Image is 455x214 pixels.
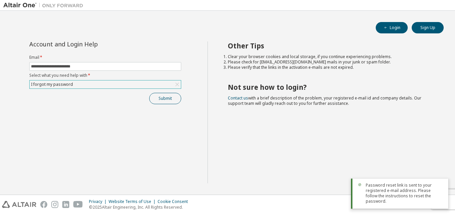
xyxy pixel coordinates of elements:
[51,201,58,208] img: instagram.svg
[228,83,432,91] h2: Not sure how to login?
[412,22,444,33] button: Sign Up
[3,2,87,9] img: Altair One
[2,201,36,208] img: altair_logo.svg
[109,199,158,204] div: Website Terms of Use
[29,73,181,78] label: Select what you need help with
[40,201,47,208] img: facebook.svg
[30,80,181,88] div: I forgot my password
[376,22,408,33] button: Login
[228,41,432,50] h2: Other Tips
[89,204,192,210] p: © 2025 Altair Engineering, Inc. All Rights Reserved.
[62,201,69,208] img: linkedin.svg
[228,95,421,106] span: with a brief description of the problem, your registered e-mail id and company details. Our suppo...
[228,95,248,101] a: Contact us
[30,81,74,88] div: I forgot my password
[149,93,181,104] button: Submit
[89,199,109,204] div: Privacy
[73,201,83,208] img: youtube.svg
[29,41,151,47] div: Account and Login Help
[228,54,432,59] li: Clear your browser cookies and local storage, if you continue experiencing problems.
[29,55,181,60] label: Email
[228,59,432,65] li: Please check for [EMAIL_ADDRESS][DOMAIN_NAME] mails in your junk or spam folder.
[228,65,432,70] li: Please verify that the links in the activation e-mails are not expired.
[366,183,443,204] span: Password reset link is sent to your registered e-mail address. Please follow the instructions to ...
[158,199,192,204] div: Cookie Consent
